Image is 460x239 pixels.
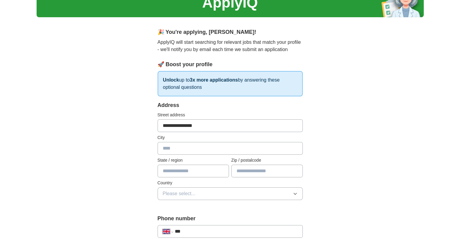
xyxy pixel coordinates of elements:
button: Please select... [158,187,303,200]
div: Address [158,101,303,109]
label: Country [158,180,303,186]
label: State / region [158,157,229,163]
strong: 3x more applications [190,77,238,82]
label: Street address [158,112,303,118]
strong: Unlock [163,77,179,82]
p: ApplyIQ will start searching for relevant jobs that match your profile - we'll notify you by emai... [158,39,303,53]
label: Zip / postalcode [231,157,303,163]
span: Please select... [163,190,196,197]
label: City [158,134,303,141]
div: 🚀 Boost your profile [158,60,303,69]
p: up to by answering these optional questions [158,71,303,96]
div: 🎉 You're applying , [PERSON_NAME] ! [158,28,303,36]
label: Phone number [158,215,303,223]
